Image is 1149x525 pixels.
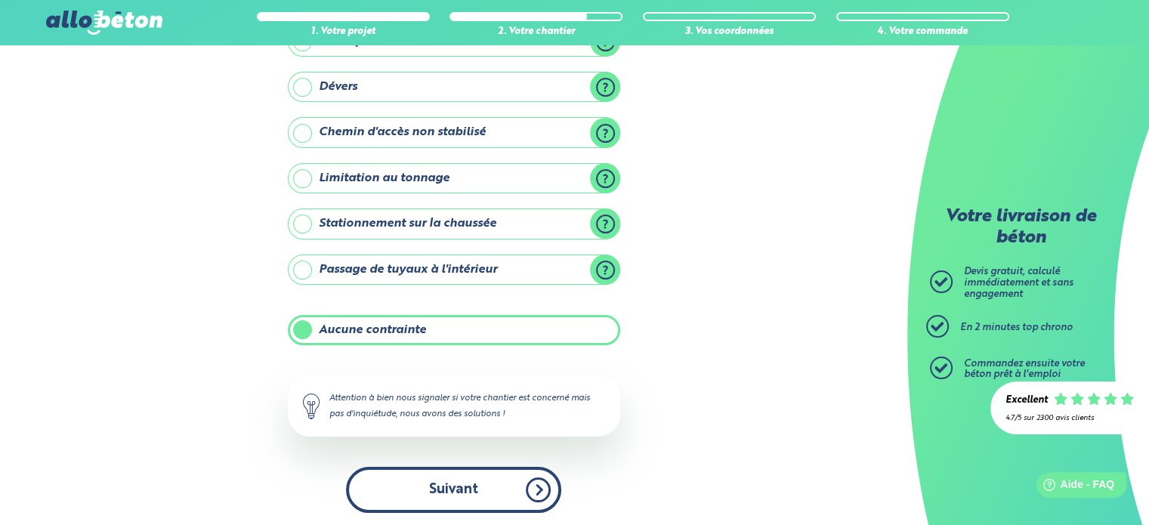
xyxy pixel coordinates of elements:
label: Chemin d'accès non stabilisé [288,117,620,147]
div: 4. Votre commande [836,26,1009,38]
div: Attention à bien nous signaler si votre chantier est concerné mais pas d'inquiétude, nous avons d... [288,375,620,436]
label: Dévers [288,72,620,102]
div: 1. Votre projet [257,26,430,38]
div: 2. Votre chantier [449,26,622,38]
label: Limitation au tonnage [288,163,620,193]
img: allobéton [46,11,162,35]
div: 3. Vos coordonnées [643,26,816,38]
iframe: Help widget launcher [1015,466,1132,508]
label: Stationnement sur la chaussée [288,208,620,239]
label: Aucune contrainte [288,315,620,345]
button: Suivant [346,467,561,513]
label: Passage de tuyaux à l'intérieur [288,255,620,285]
